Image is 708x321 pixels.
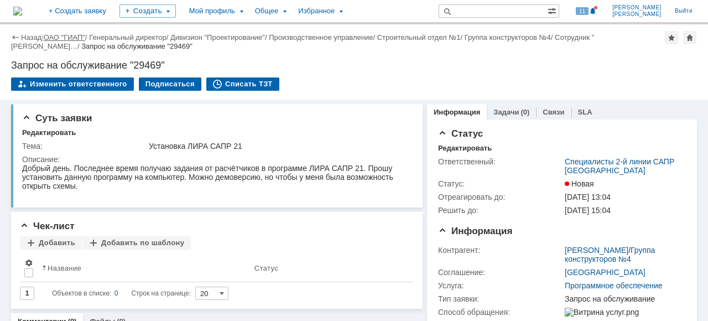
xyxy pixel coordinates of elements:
div: Ответственный: [438,157,563,166]
span: Новая [565,179,594,188]
div: Способ обращения: [438,308,563,317]
div: Описание: [22,155,410,164]
div: (0) [520,108,529,116]
div: Запрос на обслуживание [565,294,681,303]
div: Статус [254,264,278,272]
div: Запрос на обслуживание "29469" [81,42,192,50]
div: Установка ЛИРА САПР 21 [149,142,408,151]
a: Связи [543,108,564,116]
span: [PERSON_NAME] [612,11,662,18]
div: Статус: [438,179,563,188]
a: ОАО "ГИАП" [44,33,85,42]
div: Контрагент: [438,246,563,255]
span: Настройки [24,258,33,267]
a: Группа конструкторов №4 [465,33,551,42]
a: Перейти на домашнюю страницу [13,7,22,15]
th: Статус [250,254,405,282]
div: Тип заявки: [438,294,563,303]
div: Название [48,264,81,272]
div: Услуга: [438,281,563,290]
img: logo [13,7,22,15]
a: Производственное управление [269,33,373,42]
div: Соглашение: [438,268,563,277]
div: Решить до: [438,206,563,215]
span: 11 [576,7,589,15]
span: Расширенный поиск [548,5,559,15]
div: Редактировать [438,144,492,153]
div: / [44,33,90,42]
div: / [11,33,594,50]
span: [DATE] 15:04 [565,206,611,215]
div: Создать [119,4,176,18]
span: [DATE] 13:04 [565,193,611,201]
i: Строк на странице: [52,287,191,300]
a: Группа конструкторов №4 [565,246,655,263]
div: / [89,33,170,42]
img: Витрина услуг.png [565,308,639,317]
a: Дивизион "Проектирование" [170,33,265,42]
div: Запрос на обслуживание "29469" [11,60,697,71]
a: Генеральный директор [89,33,166,42]
a: Программное обеспечение [565,281,663,290]
span: Чек-лист [20,221,75,231]
span: Суть заявки [22,113,92,123]
div: | [41,33,43,41]
span: Статус [438,128,483,139]
div: / [269,33,377,42]
div: / [170,33,269,42]
div: Отреагировать до: [438,193,563,201]
th: Название [38,254,250,282]
span: Объектов в списке: [52,289,111,297]
div: / [465,33,555,42]
a: Информация [434,108,480,116]
div: Редактировать [22,128,76,137]
div: / [377,33,465,42]
a: [PERSON_NAME] [565,246,628,255]
a: Сотрудник "[PERSON_NAME]… [11,33,594,50]
a: Задачи [493,108,519,116]
div: 0 [114,287,118,300]
a: Строительный отдел №1 [377,33,461,42]
div: Тема: [22,142,147,151]
a: Назад [21,33,41,42]
div: / [565,246,681,263]
span: Информация [438,226,512,236]
a: Специалисты 2-й линии САПР [GEOGRAPHIC_DATA] [565,157,674,175]
a: SLA [578,108,592,116]
a: [GEOGRAPHIC_DATA] [565,268,645,277]
div: Сделать домашней страницей [683,31,696,44]
div: Добавить в избранное [665,31,678,44]
span: [PERSON_NAME] [612,4,662,11]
